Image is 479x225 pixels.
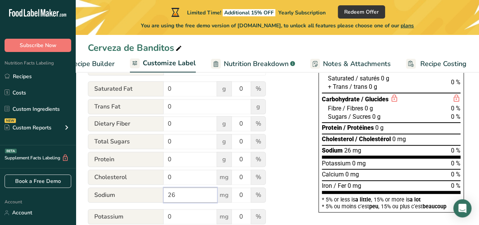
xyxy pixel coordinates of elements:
[406,55,467,72] a: Recipe Costing
[375,124,384,131] span: 0 g
[451,113,460,120] span: 0 %
[251,99,266,114] span: g
[5,118,16,123] div: NEW
[401,22,414,29] span: plans
[451,160,460,167] span: 0 %
[251,187,266,203] span: %
[322,182,332,189] span: Iron
[55,55,115,72] a: Recipe Builder
[69,59,115,69] span: Recipe Builder
[365,105,373,112] span: 0 g
[251,209,266,224] span: %
[322,171,344,178] span: Calcium
[88,170,164,185] span: Cholesterol
[356,75,379,82] span: / saturés
[423,203,446,209] span: beaucoup
[451,79,460,86] span: 0 %
[251,81,266,96] span: %
[410,197,421,203] span: a lot
[88,99,164,114] span: Trans Fat
[251,152,266,167] span: %
[328,83,348,90] span: + Trans
[5,149,17,153] div: BETA
[345,171,359,178] span: 0 mg
[88,81,164,96] span: Saturated Fat
[323,59,391,69] span: Notes & Attachments
[322,66,331,73] span: Fat
[88,187,164,203] span: Sodium
[355,135,391,143] span: / Cholestérol
[322,160,351,167] span: Potassium
[322,96,360,103] span: Carbohydrate
[217,81,232,96] span: g
[451,105,460,112] span: 0 %
[344,147,361,154] span: 26 mg
[322,124,342,131] span: Protein
[332,66,356,73] span: / Lipides
[88,152,164,167] span: Protein
[251,134,266,149] span: %
[88,116,164,131] span: Dietary Fiber
[348,182,361,189] span: 0 mg
[349,83,367,90] span: / trans
[217,134,232,149] span: g
[251,170,266,185] span: %
[453,199,471,217] div: Open Intercom Messenger
[217,209,232,224] span: mg
[310,55,391,72] a: Notes & Attachments
[170,8,326,17] div: Limited Time!
[322,204,460,209] div: * 5% ou moins c’est , 15% ou plus c’est
[355,197,371,203] span: a little
[88,134,164,149] span: Total Sugars
[392,135,406,143] span: 0 mg
[322,194,460,209] section: * 5% or less is , 15% or more is
[343,105,363,112] span: / Fibres
[130,55,196,73] a: Customize Label
[328,113,347,120] span: Sugars
[217,187,232,203] span: mg
[88,41,183,55] div: Cerveza de Banditos
[5,39,71,52] button: Subscribe Now
[5,124,51,132] div: Custom Reports
[381,75,389,82] span: 0 g
[211,55,295,72] a: Nutrition Breakdown
[344,8,379,16] span: Redeem Offer
[217,116,232,131] span: g
[420,59,467,69] span: Recipe Costing
[322,135,354,143] span: Cholesterol
[20,41,56,49] span: Subscribe Now
[88,209,164,224] span: Potassium
[338,5,385,19] button: Redeem Offer
[369,83,377,90] span: 0 g
[328,105,341,112] span: Fibre
[141,22,414,30] span: You are using the free demo version of [DOMAIN_NAME], to unlock all features please choose one of...
[322,147,343,154] span: Sodium
[369,203,378,209] span: peu
[224,59,289,69] span: Nutrition Breakdown
[328,75,354,82] span: Saturated
[217,152,232,167] span: g
[217,170,232,185] span: mg
[278,9,326,16] span: Yearly Subscription
[5,175,71,188] a: Book a Free Demo
[143,58,196,68] span: Customize Label
[348,113,371,120] span: / Sucres
[223,9,275,16] span: Additional 15% OFF
[361,96,389,103] span: / Glucides
[372,113,381,120] span: 0 g
[451,171,460,178] span: 0 %
[334,182,346,189] span: / Fer
[343,124,374,131] span: / Protéines
[352,160,366,167] span: 0 mg
[451,147,460,154] span: 0 %
[451,182,460,189] span: 0 %
[251,116,266,131] span: %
